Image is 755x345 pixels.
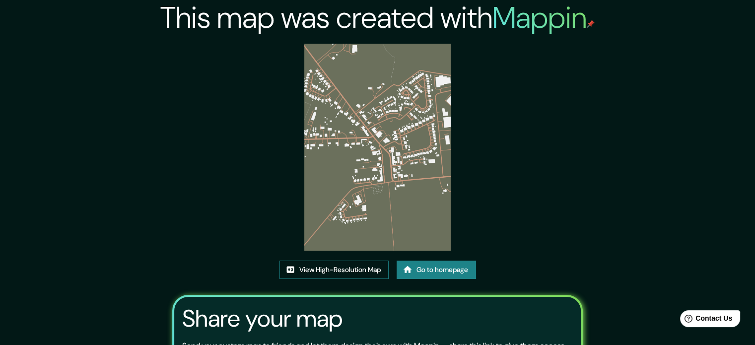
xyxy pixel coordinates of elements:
iframe: Help widget launcher [667,306,744,334]
h3: Share your map [182,305,343,333]
img: mappin-pin [587,20,595,28]
img: created-map [304,44,451,251]
a: View High-Resolution Map [279,261,389,279]
a: Go to homepage [397,261,476,279]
